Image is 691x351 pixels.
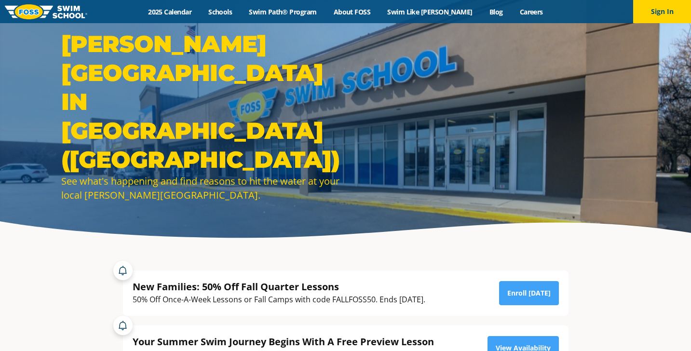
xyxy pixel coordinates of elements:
div: New Families: 50% Off Fall Quarter Lessons [133,280,425,293]
div: Your Summer Swim Journey Begins With A Free Preview Lesson [133,335,456,348]
div: 50% Off Once-A-Week Lessons or Fall Camps with code FALLFOSS50. Ends [DATE]. [133,293,425,306]
a: 2025 Calendar [140,7,200,16]
img: FOSS Swim School Logo [5,4,87,19]
a: Swim Like [PERSON_NAME] [379,7,481,16]
a: Swim Path® Program [241,7,325,16]
a: Enroll [DATE] [499,281,559,305]
a: Careers [511,7,551,16]
h1: [PERSON_NAME][GEOGRAPHIC_DATA] in [GEOGRAPHIC_DATA] ([GEOGRAPHIC_DATA]) [61,29,341,174]
a: About FOSS [325,7,379,16]
div: See what's happening and find reasons to hit the water at your local [PERSON_NAME][GEOGRAPHIC_DATA]. [61,174,341,202]
a: Schools [200,7,241,16]
a: Blog [481,7,511,16]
